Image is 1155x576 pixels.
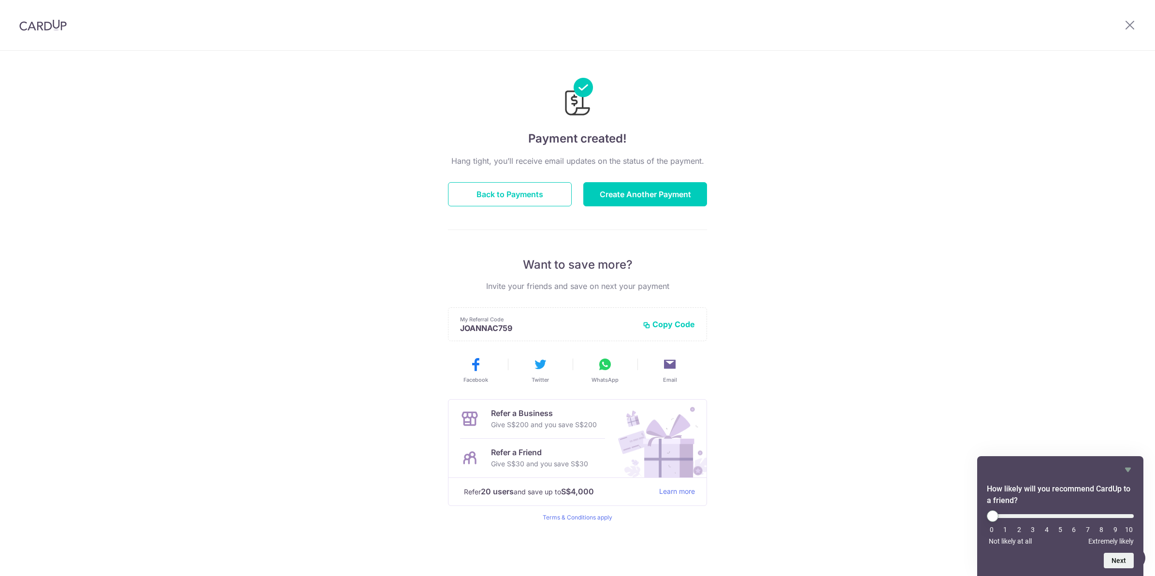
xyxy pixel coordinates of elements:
[463,376,488,384] span: Facebook
[460,323,635,333] p: JOANNAC759
[491,458,588,470] p: Give S$30 and you save S$30
[448,155,707,167] p: Hang tight, you’ll receive email updates on the status of the payment.
[1088,537,1134,545] span: Extremely likely
[532,376,549,384] span: Twitter
[512,357,569,384] button: Twitter
[1028,526,1038,533] li: 3
[577,357,634,384] button: WhatsApp
[448,257,707,273] p: Want to save more?
[1069,526,1079,533] li: 6
[22,7,42,15] span: Help
[643,319,695,329] button: Copy Code
[448,280,707,292] p: Invite your friends and save on next your payment
[1104,553,1134,568] button: Next question
[987,464,1134,568] div: How likely will you recommend CardUp to a friend? Select an option from 0 to 10, with 0 being Not...
[987,483,1134,506] h2: How likely will you recommend CardUp to a friend? Select an option from 0 to 10, with 0 being Not...
[491,419,597,431] p: Give S$200 and you save S$200
[481,486,514,497] strong: 20 users
[543,514,612,521] a: Terms & Conditions apply
[447,357,504,384] button: Facebook
[609,400,707,477] img: Refer
[592,376,619,384] span: WhatsApp
[583,182,707,206] button: Create Another Payment
[562,78,593,118] img: Payments
[448,130,707,147] h4: Payment created!
[448,182,572,206] button: Back to Payments
[987,510,1134,545] div: How likely will you recommend CardUp to a friend? Select an option from 0 to 10, with 0 being Not...
[659,486,695,498] a: Learn more
[491,446,588,458] p: Refer a Friend
[19,19,67,31] img: CardUp
[464,486,651,498] p: Refer and save up to
[1014,526,1024,533] li: 2
[987,526,996,533] li: 0
[1124,526,1134,533] li: 10
[491,407,597,419] p: Refer a Business
[561,486,594,497] strong: S$4,000
[1055,526,1065,533] li: 5
[989,537,1032,545] span: Not likely at all
[1097,526,1106,533] li: 8
[1083,526,1093,533] li: 7
[460,316,635,323] p: My Referral Code
[1122,464,1134,475] button: Hide survey
[1042,526,1052,533] li: 4
[641,357,698,384] button: Email
[1111,526,1120,533] li: 9
[1000,526,1010,533] li: 1
[663,376,677,384] span: Email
